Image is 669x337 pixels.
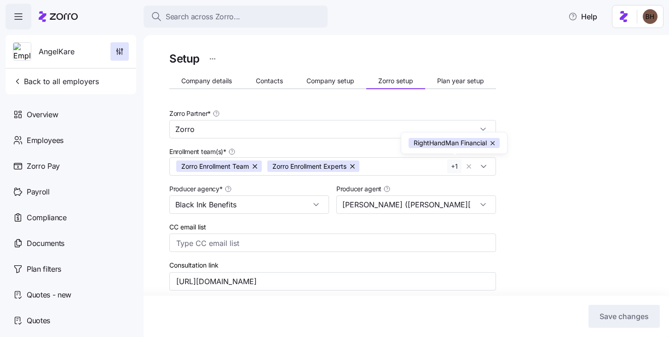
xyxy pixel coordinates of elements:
input: Type CC email list [176,237,471,249]
input: Consultation link [169,272,496,291]
span: Contacts [256,78,283,84]
a: Zorro Pay [6,153,136,179]
label: Consultation link [169,260,219,270]
span: Employees [27,135,63,146]
a: Employees [6,127,136,153]
img: c3c218ad70e66eeb89914ccc98a2927c [643,9,657,24]
span: Producer agency * [169,184,223,194]
span: RightHandMan Financial [414,138,487,148]
label: CC email list [169,222,206,232]
a: Plan filters [6,256,136,282]
span: Quotes - new [27,289,71,301]
span: Company details [181,78,232,84]
span: Back to all employers [13,76,99,87]
a: Compliance [6,205,136,230]
button: Search across Zorro... [144,6,328,28]
span: Compliance [27,212,67,223]
span: Search across Zorro... [166,11,240,23]
a: Documents [6,230,136,256]
input: Select a producer agent [336,195,496,214]
a: Quotes - new [6,282,136,308]
button: +1 [447,160,461,173]
a: Overview [6,102,136,127]
span: Documents [27,238,64,249]
span: Payroll [27,186,50,198]
a: Quotes [6,308,136,333]
span: Zorro Enrollment Team [181,160,249,172]
input: Select a partner [169,120,496,138]
a: Payroll [6,179,136,205]
span: Producer agent [336,184,381,194]
span: AngelKare [39,46,75,57]
span: Overview [27,109,58,120]
span: Save changes [600,311,649,322]
div: +1 [401,132,508,154]
h1: Setup [169,51,200,66]
span: Zorro Enrollment Experts [272,160,346,172]
span: Plan year setup [437,78,484,84]
span: Help [568,11,597,22]
span: Plan filters [27,263,61,275]
span: Zorro setup [378,78,413,84]
span: Zorro Pay [27,160,60,172]
input: Select a producer agency [169,195,329,214]
img: Employer logo [13,43,31,61]
span: Company setup [306,78,354,84]
button: Save changes [588,305,660,328]
span: Quotes [27,315,50,326]
span: Enrollment team(s) * [169,147,226,156]
button: Back to all employers [9,72,103,91]
button: Help [561,7,605,26]
span: Zorro Partner * [169,109,211,118]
